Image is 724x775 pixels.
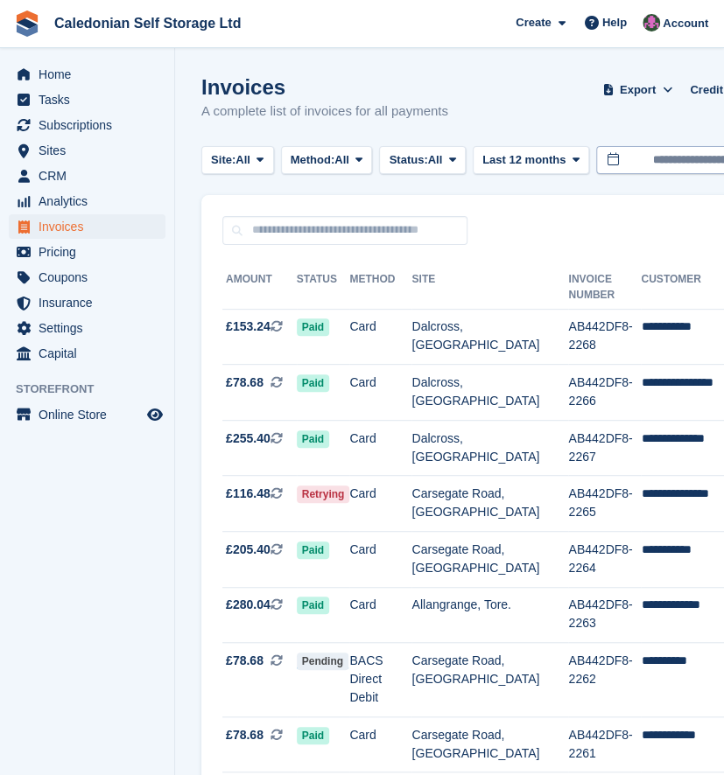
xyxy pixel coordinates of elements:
[297,727,329,744] span: Paid
[39,290,144,315] span: Insurance
[9,113,165,137] a: menu
[334,151,349,169] span: All
[568,365,641,421] td: AB442DF8-2266
[201,101,448,122] p: A complete list of invoices for all payments
[39,240,144,264] span: Pricing
[222,266,297,310] th: Amount
[349,716,411,772] td: Card
[428,151,443,169] span: All
[379,146,465,175] button: Status: All
[39,189,144,213] span: Analytics
[9,62,165,87] a: menu
[9,164,165,188] a: menu
[235,151,250,169] span: All
[226,318,271,336] span: £153.24
[482,151,566,169] span: Last 12 months
[39,341,144,366] span: Capital
[411,476,568,532] td: Carsegate Road, [GEOGRAPHIC_DATA]
[144,404,165,425] a: Preview store
[297,266,350,310] th: Status
[411,365,568,421] td: Dalcross, [GEOGRAPHIC_DATA]
[226,726,264,744] span: £78.68
[9,240,165,264] a: menu
[211,151,235,169] span: Site:
[473,146,589,175] button: Last 12 months
[568,587,641,643] td: AB442DF8-2263
[226,374,264,392] span: £78.68
[39,214,144,239] span: Invoices
[568,716,641,772] td: AB442DF8-2261
[297,485,350,503] span: Retrying
[297,653,348,670] span: Pending
[349,365,411,421] td: Card
[389,151,427,169] span: Status:
[39,138,144,163] span: Sites
[9,290,165,315] a: menu
[349,309,411,365] td: Card
[620,81,656,99] span: Export
[39,164,144,188] span: CRM
[39,316,144,340] span: Settings
[411,266,568,310] th: Site
[9,316,165,340] a: menu
[39,87,144,112] span: Tasks
[226,596,271,614] span: £280.04
[297,430,329,448] span: Paid
[201,75,448,99] h1: Invoices
[9,214,165,239] a: menu
[226,541,271,559] span: £205.40
[411,716,568,772] td: Carsegate Road, [GEOGRAPHIC_DATA]
[9,87,165,112] a: menu
[568,532,641,588] td: AB442DF8-2264
[297,541,329,559] span: Paid
[201,146,274,175] button: Site: All
[568,476,641,532] td: AB442DF8-2265
[349,532,411,588] td: Card
[568,309,641,365] td: AB442DF8-2268
[411,643,568,717] td: Carsegate Road, [GEOGRAPHIC_DATA]
[568,266,641,310] th: Invoice Number
[349,587,411,643] td: Card
[39,62,144,87] span: Home
[47,9,248,38] a: Caledonian Self Storage Ltd
[516,14,551,31] span: Create
[602,14,627,31] span: Help
[9,189,165,213] a: menu
[9,138,165,163] a: menu
[297,318,329,336] span: Paid
[663,15,708,32] span: Account
[14,10,40,37] img: stora-icon-8386f47178a22dfd0bd8f6a31ec36ba5ce8667c1dd55bd0f319d3a0aa187defe.svg
[411,309,568,365] td: Dalcross, [GEOGRAPHIC_DATA]
[226,485,271,503] span: £116.48
[226,652,264,670] span: £78.68
[39,113,144,137] span: Subscriptions
[411,587,568,643] td: Allangrange, Tore.
[9,402,165,427] a: menu
[39,402,144,427] span: Online Store
[39,265,144,290] span: Coupons
[349,266,411,310] th: Method
[226,429,271,448] span: £255.40
[411,420,568,476] td: Dalcross, [GEOGRAPHIC_DATA]
[568,643,641,717] td: AB442DF8-2262
[411,532,568,588] td: Carsegate Road, [GEOGRAPHIC_DATA]
[9,341,165,366] a: menu
[349,476,411,532] td: Card
[297,374,329,392] span: Paid
[281,146,373,175] button: Method: All
[349,420,411,476] td: Card
[9,265,165,290] a: menu
[297,597,329,614] span: Paid
[643,14,660,31] img: Lois Holling
[291,151,335,169] span: Method:
[568,420,641,476] td: AB442DF8-2267
[349,643,411,717] td: BACS Direct Debit
[16,381,174,398] span: Storefront
[599,75,676,104] button: Export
